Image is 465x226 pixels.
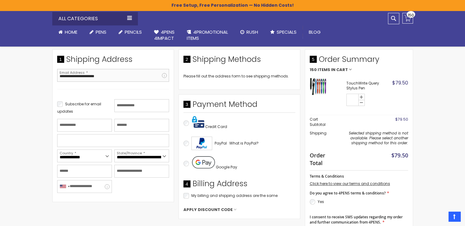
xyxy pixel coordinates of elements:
span: Shipping [310,130,327,136]
a: Pens [83,25,113,39]
span: Subscribe for email updates [57,101,101,114]
a: 4PROMOTIONALITEMS [181,25,234,45]
span: 4Pens 4impact [154,29,175,41]
div: United States: +1 [57,180,72,193]
span: $79.50 [395,117,408,122]
span: 150 [408,12,414,18]
span: My billing and shipping address are the same [191,193,278,198]
strong: Order Total [310,151,330,167]
a: Rush [234,25,264,39]
span: PayPal [215,141,227,146]
img: Acceptance Mark [191,137,212,150]
div: All Categories [52,12,138,25]
span: 4PROMOTIONAL ITEMS [187,29,228,41]
a: What is PayPal? [229,140,259,147]
th: Cart Subtotal [310,115,333,129]
span: Selected shipping method is not available. Please select another shipping method for this order. [349,130,408,145]
span: Do you agree to 4PENS terms & conditions? [310,190,386,196]
strong: TouchWrite Query Stylus Pen [346,81,391,91]
span: 150 [310,68,317,72]
div: Payment Method [183,99,295,113]
span: Rush [246,29,258,35]
div: Shipping Address [57,54,169,68]
a: Specials [264,25,303,39]
span: $79.50 [391,152,408,159]
a: Top [448,212,460,221]
a: 4Pens4impact [148,25,181,45]
img: TouchWrite Query Stylus Pen-Assorted [310,78,327,95]
div: Shipping Methods [183,54,295,68]
span: Specials [277,29,297,35]
img: Pay with credit card [192,116,204,128]
span: Home [65,29,77,35]
span: Pens [96,29,106,35]
a: Blog [303,25,327,39]
span: Items in Cart [318,68,348,72]
span: Order Summary [310,54,408,68]
span: I consent to receive SMS updates regarding my order and further communication from 4PENS. [310,214,403,224]
span: Credit Card [205,124,227,129]
span: Google Pay [216,164,237,170]
span: Pencils [125,29,142,35]
span: What is PayPal? [229,141,259,146]
div: Please fill out the address form to see shipping methods. [183,74,295,79]
a: Click here to view our terms and conditions [310,181,390,186]
a: Pencils [113,25,148,39]
span: Apply Discount Code [183,207,233,213]
img: Pay with Google Pay [192,156,215,168]
span: Blog [309,29,321,35]
span: $79.50 [392,79,408,86]
label: Yes [318,199,324,204]
a: Home [52,25,83,39]
a: 150 [402,13,413,24]
span: Terms & Conditions [310,174,344,179]
div: Billing Address [183,179,295,192]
